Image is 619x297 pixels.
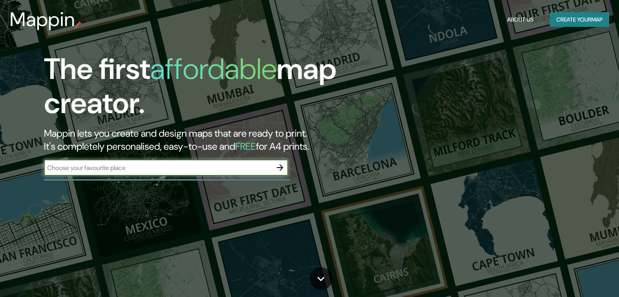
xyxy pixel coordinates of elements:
button: About Us [504,12,537,27]
iframe: Help widget launcher [547,265,610,288]
button: Create yourmap [550,12,609,27]
h1: The first map creator. [44,52,354,127]
h3: Mappin [10,8,75,31]
input: Choose your favourite place [44,163,272,173]
img: mappin-pin [75,21,82,28]
h5: FREE [235,140,256,153]
h2: Mappin lets you create and design maps that are ready to print. It's completely personalised, eas... [44,127,354,153]
h1: affordable [150,50,277,88]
